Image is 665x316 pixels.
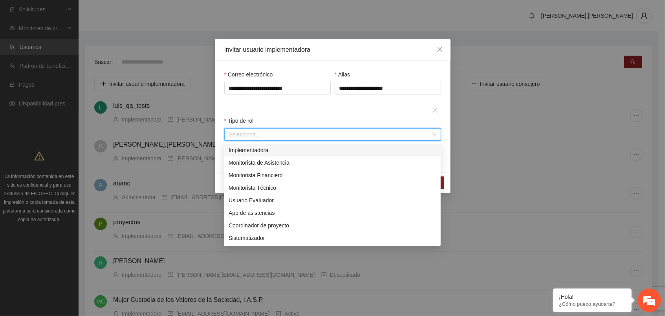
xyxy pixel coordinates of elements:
div: Monitorista Técnico [224,182,441,194]
div: Implementadora [229,146,436,154]
input: Alias [335,82,441,94]
label: Alias [335,70,350,79]
div: App de asistencias [224,207,441,219]
div: ¡Hola! [559,294,626,300]
div: Sistematizador [229,234,436,242]
div: Minimizar ventana de chat en vivo [129,4,148,23]
div: Coordinador de proyecto [224,219,441,232]
div: Chatee con nosotros ahora [41,40,132,50]
input: Correo electrónico [224,82,331,94]
div: Monitorista Financiero [224,169,441,182]
label: Correo electrónico [224,70,273,79]
div: Usuario Evaluador [229,196,436,205]
p: ¿Cómo puedo ayudarte? [559,301,626,307]
div: Monitorista Financiero [229,171,436,180]
div: Implementadora [224,144,441,156]
label: Tipo de rol [224,116,254,125]
span: Estamos en línea. [46,105,108,184]
div: Monitorista de Asistencia [224,156,441,169]
div: Usuario Evaluador [224,194,441,207]
div: Coordinador de proyecto [229,221,436,230]
div: Invitar usuario implementadora [224,45,441,54]
button: Close [429,39,451,60]
button: close [429,104,441,116]
div: App de asistencias [229,209,436,217]
div: Monitorista Técnico [229,183,436,192]
div: Monitorista de Asistencia [229,158,436,167]
div: Sistematizador [224,232,441,244]
span: close [437,46,443,53]
textarea: Escriba su mensaje y pulse “Intro” [4,214,150,242]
